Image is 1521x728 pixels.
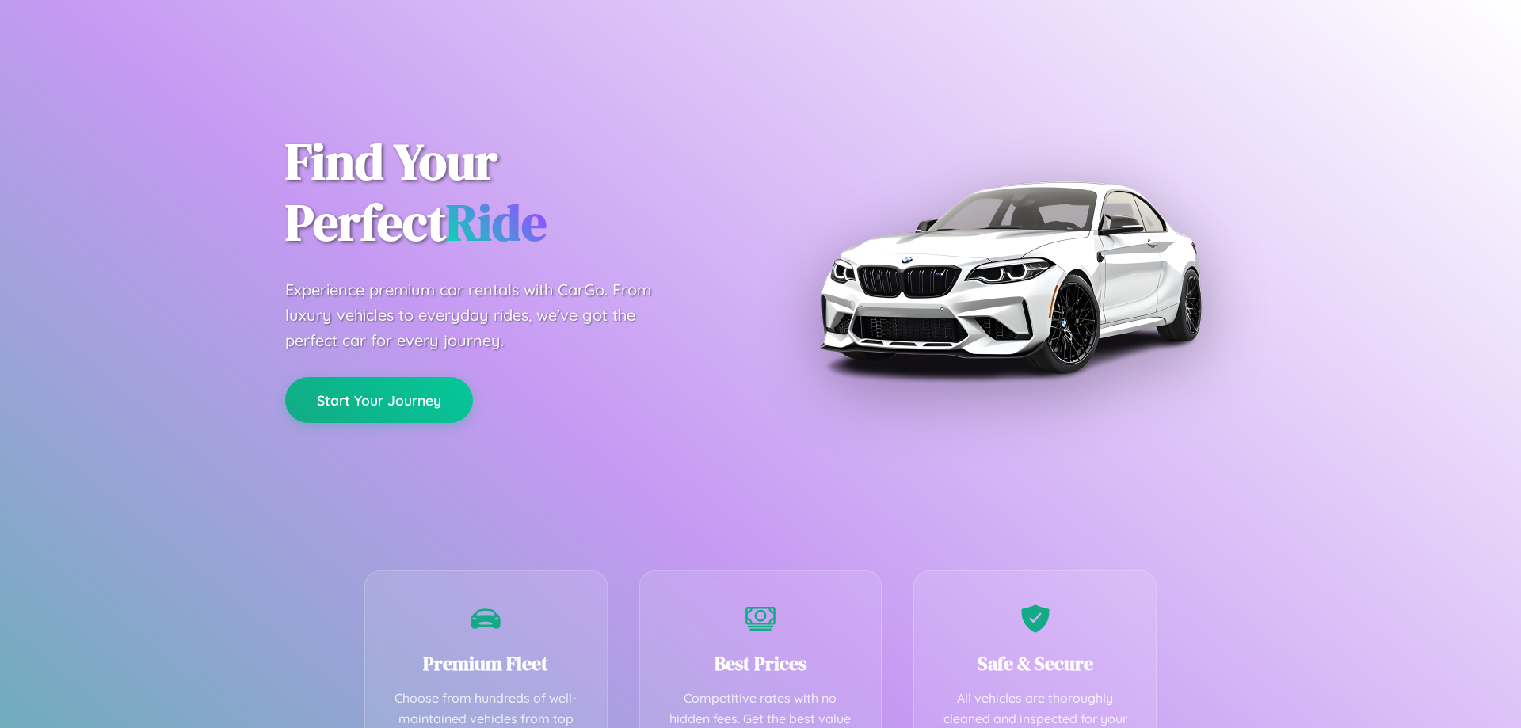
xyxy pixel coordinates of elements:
[285,131,737,253] h1: Find Your Perfect
[812,79,1208,475] img: Premium BMW car rental vehicle
[446,188,547,257] span: Ride
[938,650,1132,677] h3: Safe & Secure
[664,650,858,677] h3: Best Prices
[285,277,681,353] p: Experience premium car rentals with CarGo. From luxury vehicles to everyday rides, we've got the ...
[285,377,473,423] button: Start Your Journey
[389,650,583,677] h3: Premium Fleet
